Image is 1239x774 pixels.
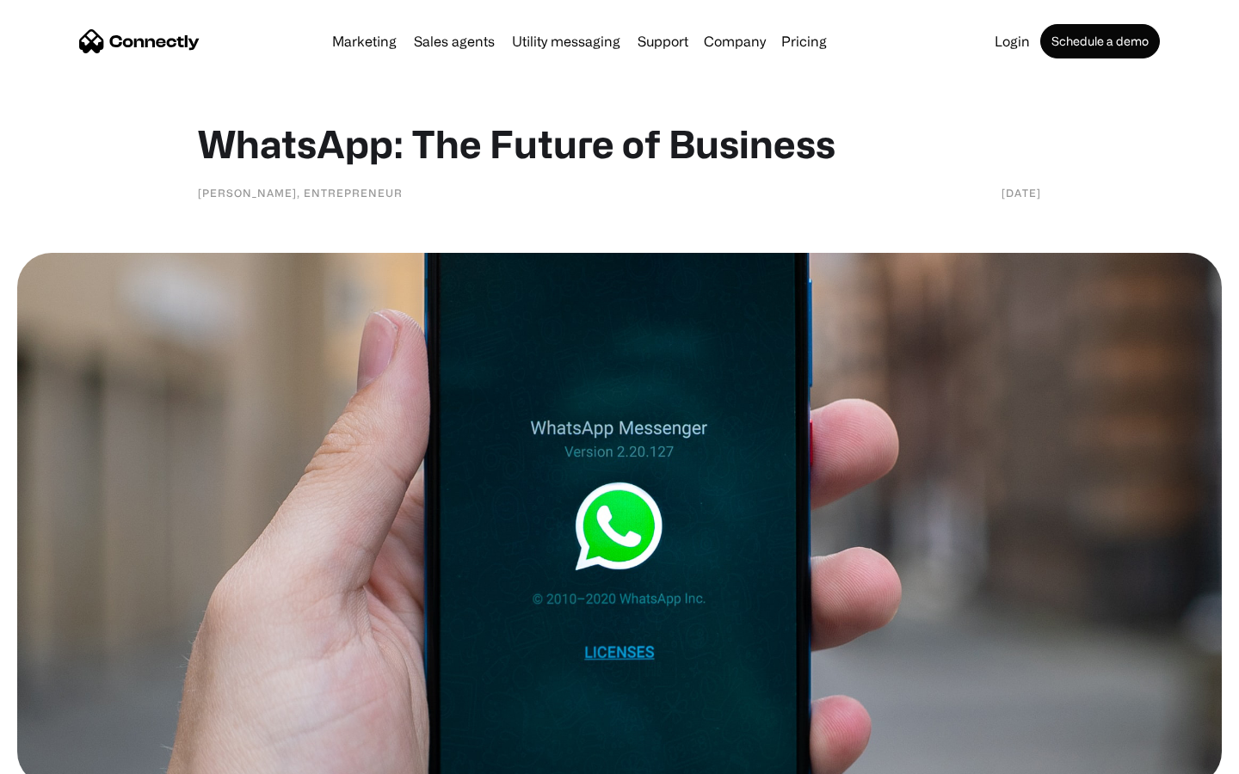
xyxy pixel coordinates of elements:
h1: WhatsApp: The Future of Business [198,120,1041,167]
a: Utility messaging [505,34,627,48]
a: Login [988,34,1037,48]
ul: Language list [34,744,103,768]
div: Company [699,29,771,53]
div: Company [704,29,766,53]
div: [DATE] [1002,184,1041,201]
a: Marketing [325,34,404,48]
a: Schedule a demo [1040,24,1160,58]
a: home [79,28,200,54]
aside: Language selected: English [17,744,103,768]
a: Sales agents [407,34,502,48]
div: [PERSON_NAME], Entrepreneur [198,184,403,201]
a: Support [631,34,695,48]
a: Pricing [774,34,834,48]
